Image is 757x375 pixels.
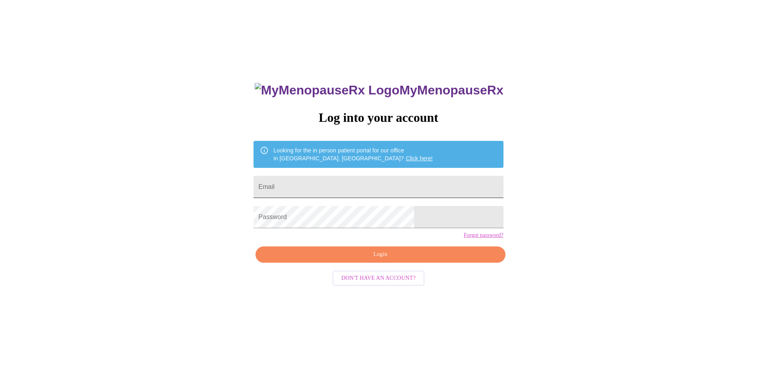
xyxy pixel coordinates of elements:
a: Don't have an account? [331,274,426,281]
a: Click here! [406,155,433,162]
h3: Log into your account [254,110,503,125]
button: Don't have an account? [333,271,424,286]
a: Forgot password? [464,232,503,238]
span: Don't have an account? [341,273,416,283]
h3: MyMenopauseRx [255,83,503,98]
div: Looking for the in person patient portal for our office in [GEOGRAPHIC_DATA], [GEOGRAPHIC_DATA]? [273,143,433,165]
button: Login [256,246,505,263]
img: MyMenopauseRx Logo [255,83,399,98]
span: Login [265,250,496,260]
